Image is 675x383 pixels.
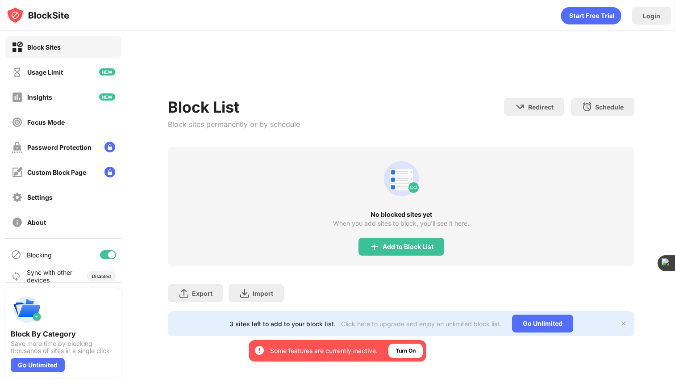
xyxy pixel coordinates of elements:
div: No blocked sites yet [168,211,635,218]
img: logo-blocksite.svg [6,6,69,24]
img: sync-icon.svg [11,271,21,282]
div: animation [380,157,423,200]
img: block-on.svg [12,42,23,53]
img: settings-off.svg [12,192,23,203]
div: Go Unlimited [11,358,65,372]
div: Some features are currently inactive. [270,346,378,355]
img: x-button.svg [620,320,627,327]
div: Block By Category [11,329,116,338]
div: Add to Block List [383,243,433,250]
img: about-off.svg [12,217,23,228]
div: Schedule [595,103,624,111]
div: Focus Mode [27,118,65,126]
div: animation [561,7,621,25]
div: Block sites permanently or by schedule [168,120,300,129]
div: Password Protection [27,143,92,151]
img: lock-menu.svg [104,142,115,152]
div: Redirect [528,103,554,111]
img: focus-off.svg [12,117,23,128]
div: Block Sites [27,43,61,51]
img: lock-menu.svg [104,167,115,177]
img: new-icon.svg [99,68,115,76]
div: 3 sites left to add to your block list. [229,320,336,328]
div: Go Unlimited [512,315,573,332]
div: Save more time by blocking thousands of sites in a single click [11,340,116,354]
div: Click here to upgrade and enjoy an unlimited block list. [341,320,501,328]
div: Insights [27,93,52,101]
div: Custom Block Page [27,168,86,176]
iframe: Banner [168,56,635,87]
div: Blocking [27,251,52,259]
img: new-icon.svg [99,93,115,101]
div: Export [192,290,212,297]
img: time-usage-off.svg [12,67,23,78]
div: Login [643,12,660,20]
div: Sync with other devices [27,269,73,284]
img: blocking-icon.svg [11,249,21,260]
img: push-categories.svg [11,294,43,326]
img: insights-off.svg [12,92,23,103]
div: Settings [27,194,53,201]
div: When you add sites to block, you’ll see it here. [333,220,469,227]
img: customize-block-page-off.svg [12,167,23,178]
div: Import [253,290,273,297]
div: Block List [168,98,300,116]
div: About [27,219,46,226]
div: Usage Limit [27,68,63,76]
div: Disabled [92,274,111,279]
img: password-protection-off.svg [12,142,23,153]
img: error-circle-white.svg [254,345,265,356]
div: Turn On [396,346,416,355]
